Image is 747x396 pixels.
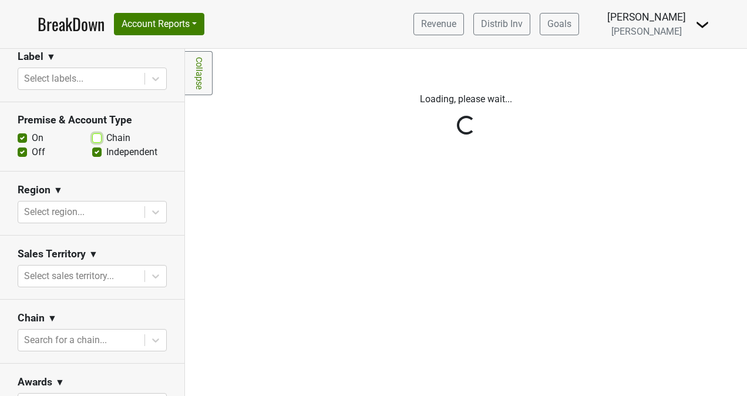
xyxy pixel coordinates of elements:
a: Collapse [185,51,213,95]
span: [PERSON_NAME] [611,26,682,37]
button: Account Reports [114,13,204,35]
a: Distrib Inv [473,13,530,35]
a: Revenue [413,13,464,35]
div: [PERSON_NAME] [607,9,686,25]
a: BreakDown [38,12,105,36]
img: Dropdown Menu [695,18,709,32]
p: Loading, please wait... [194,92,738,106]
a: Goals [540,13,579,35]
